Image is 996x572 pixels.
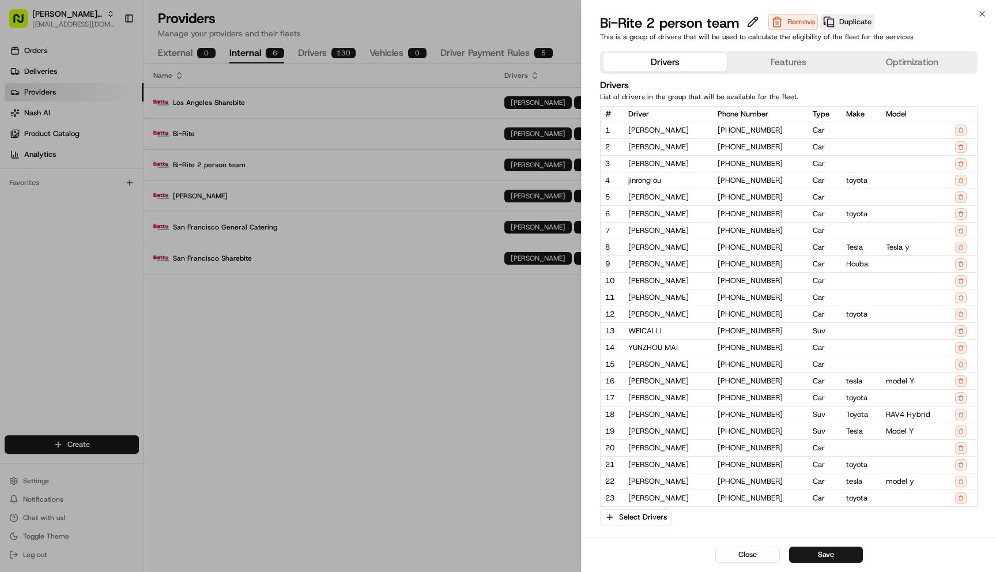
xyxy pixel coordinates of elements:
td: car [808,373,842,390]
span: [PERSON_NAME] [628,242,708,253]
span: jinrong ou [628,175,708,186]
td: 3 [601,156,624,172]
span: [PERSON_NAME] [628,276,708,286]
td: 4 [601,172,624,189]
a: [PHONE_NUMBER] [718,343,804,353]
span: [PHONE_NUMBER] [718,476,783,487]
a: [PHONE_NUMBER] [718,359,804,370]
span: [PERSON_NAME] [628,142,708,152]
td: suv [808,423,842,440]
a: [PHONE_NUMBER] [718,326,804,336]
div: We're available if you need us! [39,122,146,131]
p: This is a group of drivers that will be used to calculate the eligibility of the fleet for the se... [600,32,978,42]
span: [PERSON_NAME] [628,443,708,453]
td: suv [808,407,842,423]
a: [PHONE_NUMBER] [718,276,804,286]
td: Toyota [842,407,881,423]
span: [PHONE_NUMBER] [718,159,783,169]
span: [PERSON_NAME] [628,309,708,319]
span: [PHONE_NUMBER] [718,242,783,253]
span: [PERSON_NAME] [628,426,708,436]
td: toyota [842,490,881,507]
td: tesla [842,373,881,390]
td: car [808,139,842,156]
button: Duplicate [820,14,874,30]
a: [PHONE_NUMBER] [718,443,804,453]
td: car [808,306,842,323]
a: [PHONE_NUMBER] [718,192,804,202]
td: 13 [601,323,624,340]
td: model y [881,473,950,490]
td: 7 [601,223,624,239]
div: 💻 [97,168,107,178]
td: 14 [601,340,624,356]
span: [PHONE_NUMBER] [718,142,783,152]
span: [PERSON_NAME] [628,192,708,202]
td: toyota [842,457,881,473]
td: tesla [842,473,881,490]
span: [PERSON_NAME] [628,292,708,303]
span: [PERSON_NAME] [628,376,708,386]
td: 12 [601,306,624,323]
span: Pylon [115,195,139,204]
td: toyota [842,206,881,223]
a: [PHONE_NUMBER] [718,209,804,219]
a: Powered byPylon [81,195,139,204]
span: YUNZHOU MAI [628,343,708,353]
span: [PHONE_NUMBER] [718,209,783,219]
span: [PERSON_NAME] [628,259,708,269]
span: [PERSON_NAME] [628,493,708,503]
span: [PHONE_NUMBER] [718,493,783,503]
a: [PHONE_NUMBER] [718,125,804,136]
td: Tesla [842,239,881,256]
span: [PERSON_NAME] [628,476,708,487]
button: Remove [768,14,818,30]
span: API Documentation [109,167,185,179]
td: car [808,440,842,457]
span: [PHONE_NUMBER] [718,292,783,303]
td: Tesla [842,423,881,440]
td: car [808,390,842,407]
td: car [808,256,842,273]
a: 💻API Documentation [93,163,190,183]
th: Model [881,107,950,122]
a: [PHONE_NUMBER] [718,460,804,470]
td: car [808,239,842,256]
td: 21 [601,457,624,473]
div: Bi-Rite 2 person team [600,14,766,32]
th: Type [808,107,842,122]
a: [PHONE_NUMBER] [718,309,804,319]
th: Make [842,107,881,122]
a: [PHONE_NUMBER] [718,259,804,269]
td: 16 [601,373,624,390]
span: [PHONE_NUMBER] [718,276,783,286]
p: List of drivers in the group that will be available for the fleet. [600,92,978,101]
td: toyota [842,172,881,189]
button: Save [789,547,863,563]
td: car [808,356,842,373]
span: [PHONE_NUMBER] [718,259,783,269]
td: 23 [601,490,624,507]
td: car [808,473,842,490]
td: Tesla y [881,239,950,256]
a: [PHONE_NUMBER] [718,393,804,403]
span: [PERSON_NAME] [628,359,708,370]
a: 📗Knowledge Base [7,163,93,183]
td: car [808,457,842,473]
td: car [808,206,842,223]
span: [PERSON_NAME] [628,225,708,236]
span: [PERSON_NAME] [628,125,708,136]
button: Select Drivers [600,509,672,525]
td: 22 [601,473,624,490]
span: [PHONE_NUMBER] [718,192,783,202]
span: [PERSON_NAME] [628,159,708,169]
td: 18 [601,407,624,423]
td: model Y [881,373,950,390]
img: Nash [12,12,35,35]
span: [PHONE_NUMBER] [718,125,783,136]
td: suv [808,323,842,340]
a: [PHONE_NUMBER] [718,493,804,503]
div: 📗 [12,168,21,178]
span: [PERSON_NAME] [628,209,708,219]
span: [PHONE_NUMBER] [718,309,783,319]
